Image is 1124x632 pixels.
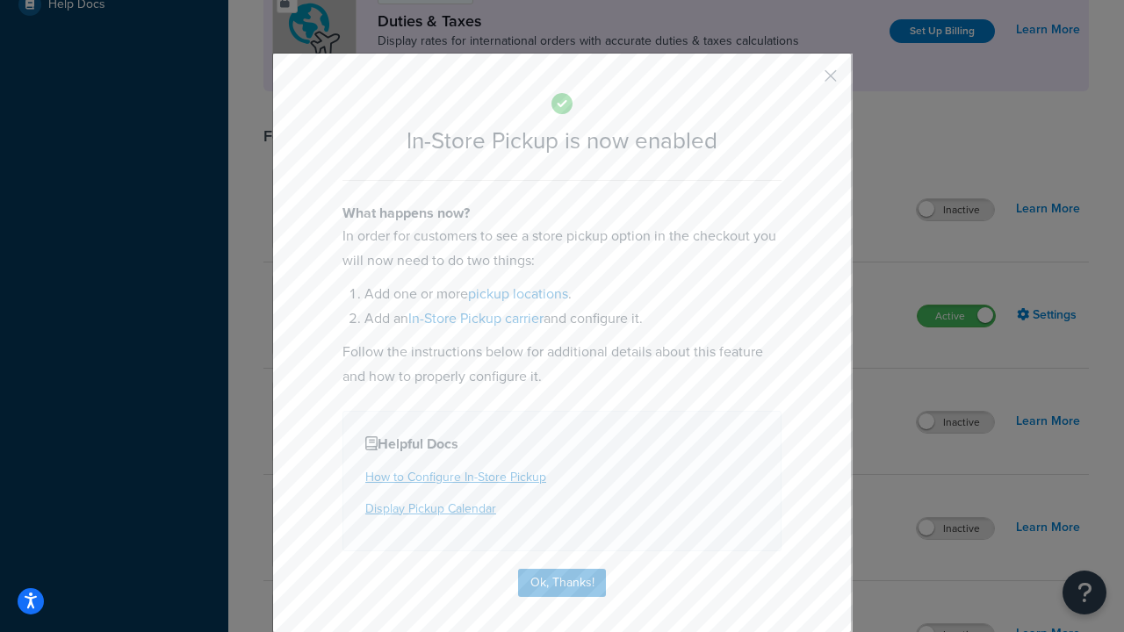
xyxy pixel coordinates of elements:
li: Add an and configure it. [364,306,782,331]
a: pickup locations [468,284,568,304]
h4: What happens now? [342,203,782,224]
a: How to Configure In-Store Pickup [365,468,546,486]
p: In order for customers to see a store pickup option in the checkout you will now need to do two t... [342,224,782,273]
a: In-Store Pickup carrier [408,308,544,328]
p: Follow the instructions below for additional details about this feature and how to properly confi... [342,340,782,389]
a: Display Pickup Calendar [365,499,496,518]
h4: Helpful Docs [365,434,759,455]
button: Ok, Thanks! [518,569,606,597]
li: Add one or more . [364,282,782,306]
h2: In-Store Pickup is now enabled [342,128,782,154]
